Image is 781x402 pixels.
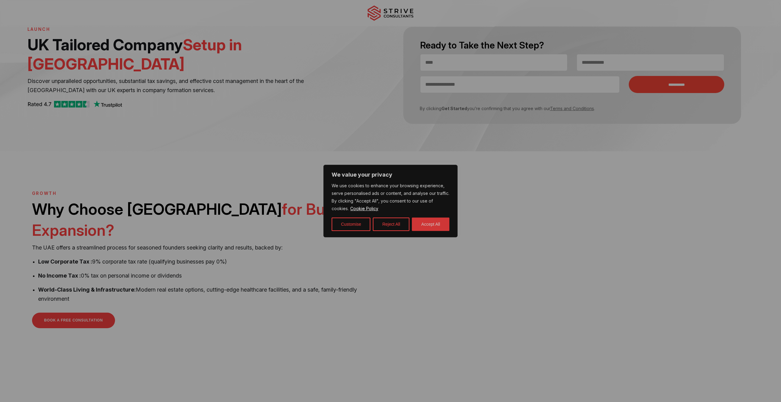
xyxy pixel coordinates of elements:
button: Customise [332,217,370,231]
a: Cookie Policy [350,206,379,211]
button: Accept All [412,217,449,231]
div: We value your privacy [323,165,458,237]
p: We value your privacy [332,171,449,178]
p: We use cookies to enhance your browsing experience, serve personalised ads or content, and analys... [332,182,449,213]
button: Reject All [373,217,409,231]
